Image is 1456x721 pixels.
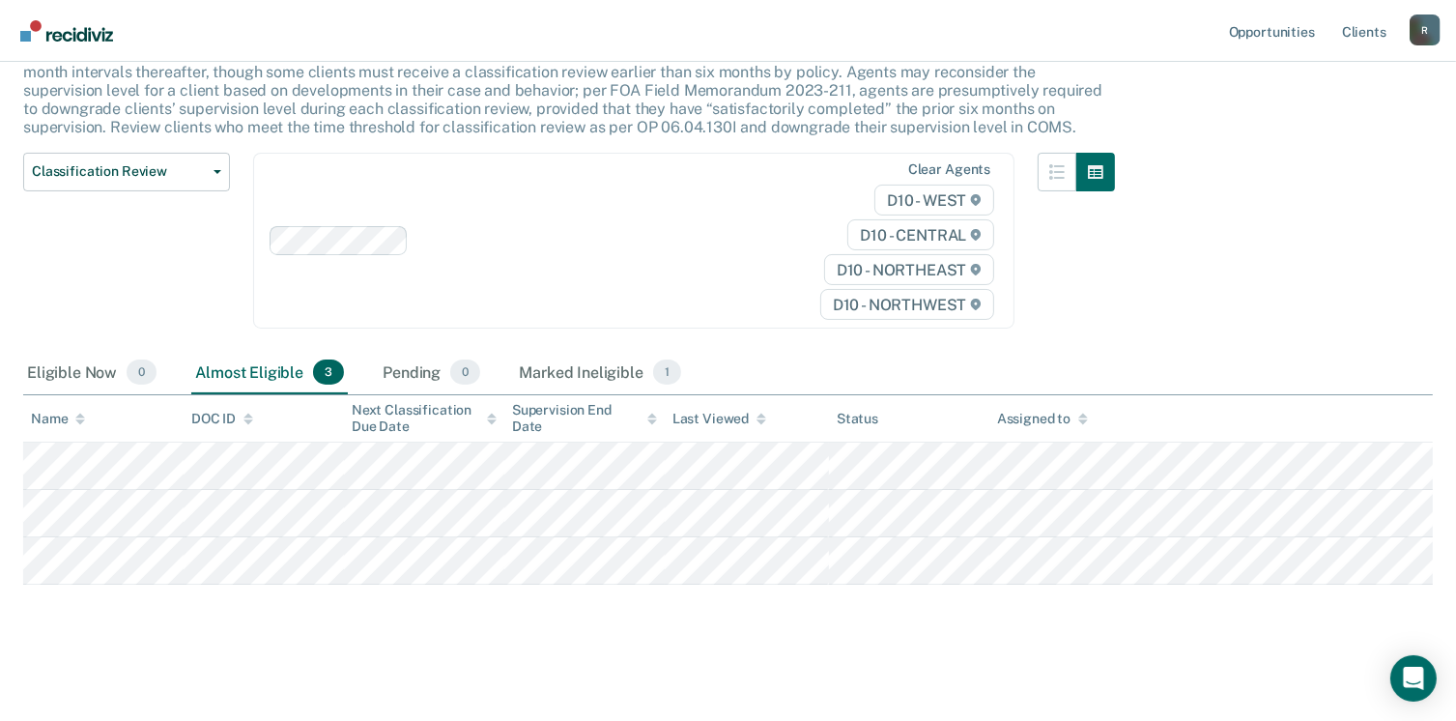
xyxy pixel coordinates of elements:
div: Almost Eligible3 [191,352,348,394]
div: Supervision End Date [512,402,657,435]
div: Eligible Now0 [23,352,160,394]
button: Classification Review [23,153,230,191]
img: Recidiviz [20,20,113,42]
div: Pending0 [379,352,484,394]
div: Clear agents [908,161,990,178]
span: 3 [313,360,344,385]
span: D10 - CENTRAL [847,219,994,250]
div: Last Viewed [672,411,766,427]
div: R [1410,14,1441,45]
span: 1 [653,360,681,385]
button: Profile dropdown button [1410,14,1441,45]
span: 0 [450,360,480,385]
div: Status [837,411,878,427]
div: Open Intercom Messenger [1390,655,1437,702]
div: Assigned to [997,411,1088,427]
span: D10 - NORTHWEST [820,289,994,320]
p: This alert helps staff identify clients due or overdue for a classification review, which are gen... [23,44,1102,137]
span: Classification Review [32,163,206,180]
span: 0 [127,360,157,385]
span: D10 - WEST [874,185,994,216]
div: Next Classification Due Date [352,402,497,435]
div: Name [31,411,85,427]
div: DOC ID [191,411,253,427]
div: Marked Ineligible1 [515,352,685,394]
span: D10 - NORTHEAST [824,254,994,285]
